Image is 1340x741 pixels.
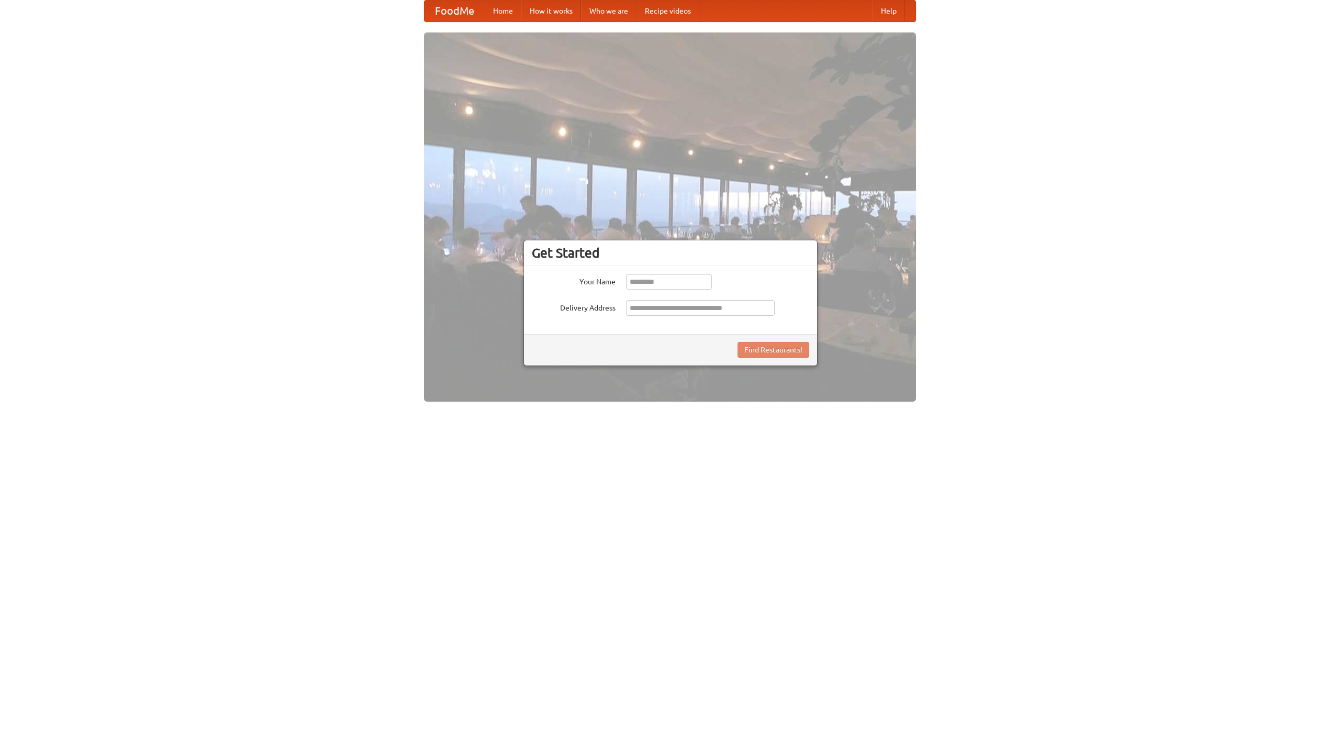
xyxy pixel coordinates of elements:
a: Help [873,1,905,21]
a: Recipe videos [636,1,699,21]
h3: Get Started [532,245,809,261]
a: Home [485,1,521,21]
a: How it works [521,1,581,21]
a: FoodMe [425,1,485,21]
label: Delivery Address [532,300,616,313]
label: Your Name [532,274,616,287]
a: Who we are [581,1,636,21]
button: Find Restaurants! [738,342,809,358]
